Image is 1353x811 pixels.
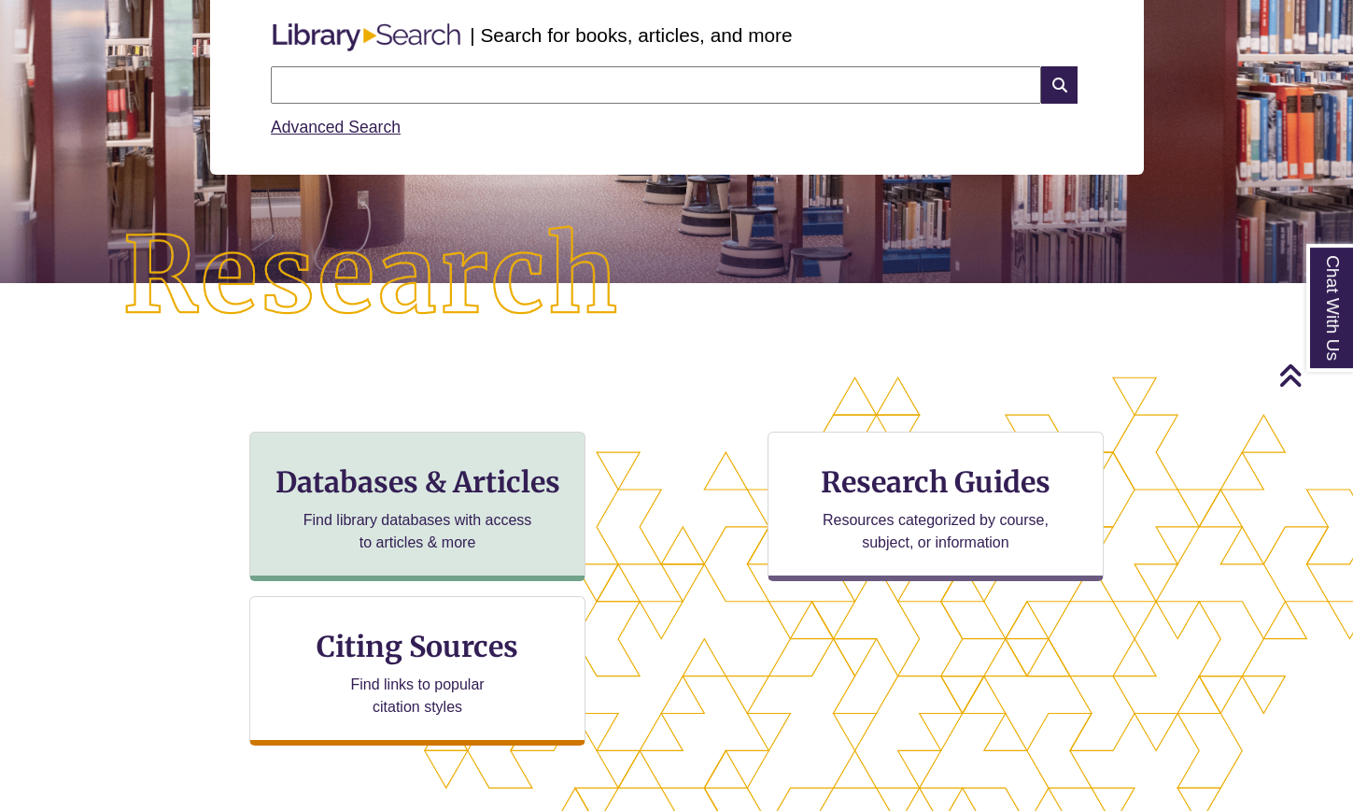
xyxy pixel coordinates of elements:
[296,509,540,554] p: Find library databases with access to articles & more
[67,171,676,383] img: Research
[768,432,1104,581] a: Research Guides Resources categorized by course, subject, or information
[1278,363,1348,388] a: Back to Top
[271,118,401,136] a: Advanced Search
[249,596,585,746] a: Citing Sources Find links to popular citation styles
[303,629,531,664] h3: Citing Sources
[814,509,1058,554] p: Resources categorized by course, subject, or information
[783,464,1088,500] h3: Research Guides
[263,16,470,59] img: Libary Search
[327,674,509,719] p: Find links to popular citation styles
[1041,66,1077,104] i: Search
[265,464,570,500] h3: Databases & Articles
[249,432,585,581] a: Databases & Articles Find library databases with access to articles & more
[470,21,792,50] p: | Search for books, articles, and more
